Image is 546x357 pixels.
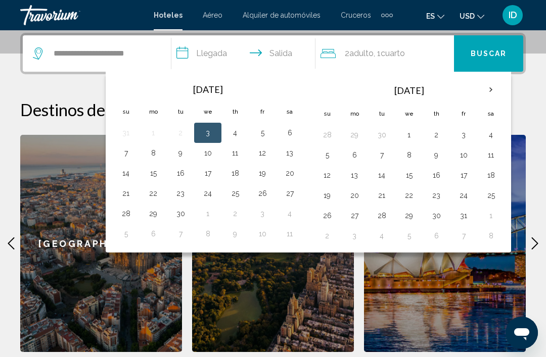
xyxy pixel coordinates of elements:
button: Day 19 [254,166,270,180]
span: Cuarto [381,48,405,58]
button: Day 17 [456,168,472,182]
button: Day 4 [483,128,499,142]
button: Day 11 [227,146,243,160]
button: Day 8 [483,229,499,243]
iframe: Button to launch messaging window [506,317,538,349]
span: Buscar [471,50,507,58]
button: Day 25 [227,186,243,200]
button: Day 16 [172,166,189,180]
button: Day 14 [374,168,390,182]
button: Day 10 [200,146,216,160]
h2: Destinos destacados [20,99,526,120]
button: Day 29 [346,128,362,142]
button: Day 29 [401,209,417,223]
button: Day 3 [456,128,472,142]
button: Day 28 [374,209,390,223]
button: Day 6 [145,227,161,241]
button: Day 18 [227,166,243,180]
button: Day 1 [401,128,417,142]
a: Cruceros [341,11,371,19]
button: Day 26 [319,209,335,223]
button: Day 1 [145,126,161,140]
button: Day 23 [172,186,189,200]
button: Day 23 [428,188,444,202]
button: Day 27 [346,209,362,223]
button: Day 4 [282,207,298,221]
button: Travelers: 2 adults, 0 children [315,35,454,72]
button: Day 6 [282,126,298,140]
div: Search widget [23,35,523,72]
button: Day 22 [145,186,161,200]
button: Day 28 [118,207,134,221]
button: Day 8 [145,146,161,160]
button: Day 5 [254,126,270,140]
button: Day 7 [456,229,472,243]
button: Day 6 [346,148,362,162]
button: Day 9 [227,227,243,241]
button: Day 13 [282,146,298,160]
span: Alquiler de automóviles [243,11,321,19]
button: Check in and out dates [171,35,315,72]
button: Day 2 [428,128,444,142]
button: Change currency [460,9,484,23]
span: USD [460,12,475,20]
button: Day 13 [346,168,362,182]
button: Day 1 [200,207,216,221]
span: es [426,12,435,20]
a: Travorium [20,5,144,25]
button: Buscar [454,35,523,72]
button: Day 3 [254,207,270,221]
button: Day 27 [282,186,298,200]
button: Day 5 [401,229,417,243]
span: ID [509,10,517,20]
button: Day 6 [428,229,444,243]
button: Day 11 [282,227,298,241]
button: Day 4 [374,229,390,243]
button: Extra navigation items [381,7,393,23]
th: [DATE] [341,78,477,103]
button: Day 30 [172,207,189,221]
button: Day 3 [346,229,362,243]
button: Day 17 [200,166,216,180]
button: Day 18 [483,168,499,182]
a: [GEOGRAPHIC_DATA] [20,135,182,352]
button: Day 31 [118,126,134,140]
a: Hoteles [154,11,183,19]
button: Day 7 [374,148,390,162]
button: Day 31 [456,209,472,223]
button: Day 8 [200,227,216,241]
button: Day 4 [227,126,243,140]
button: Day 5 [319,148,335,162]
button: Day 2 [319,229,335,243]
button: Day 28 [319,128,335,142]
button: Day 19 [319,188,335,202]
button: Day 14 [118,166,134,180]
button: Day 10 [254,227,270,241]
button: Day 1 [483,209,499,223]
button: Day 21 [374,188,390,202]
span: Adulto [349,48,374,58]
button: Day 30 [374,128,390,142]
button: Day 3 [200,126,216,140]
button: Day 25 [483,188,499,202]
button: Day 12 [254,146,270,160]
button: Day 29 [145,207,161,221]
span: Aéreo [203,11,222,19]
th: [DATE] [140,78,276,100]
button: Day 30 [428,209,444,223]
button: Day 7 [118,146,134,160]
button: Day 15 [401,168,417,182]
button: Day 10 [456,148,472,162]
button: Day 16 [428,168,444,182]
button: Day 8 [401,148,417,162]
span: , 1 [374,46,405,61]
button: Day 22 [401,188,417,202]
button: Day 21 [118,186,134,200]
button: Day 2 [227,207,243,221]
button: Day 24 [456,188,472,202]
button: Day 24 [200,186,216,200]
button: Day 12 [319,168,335,182]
